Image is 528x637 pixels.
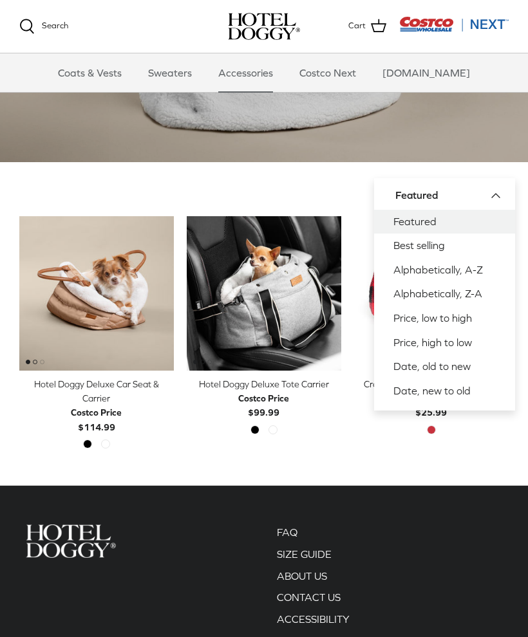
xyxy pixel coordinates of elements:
a: Alphabetically, A-Z [374,258,515,282]
a: Sweaters [137,53,203,92]
a: hoteldoggy.com hoteldoggycom [228,13,300,40]
a: Hotel Doggy Deluxe Car Seat & Carrier [19,216,174,371]
a: Accessories [207,53,285,92]
a: Search [19,19,68,34]
a: Costco Next [288,53,368,92]
b: $99.99 [238,391,289,418]
a: Best selling [374,234,515,258]
span: Featured [395,189,438,201]
a: [DOMAIN_NAME] [371,53,482,92]
button: Featured [395,181,509,210]
img: hoteldoggycom [228,13,300,40]
a: Featured [374,210,515,234]
a: Cart [348,18,386,35]
a: Hotel Doggy Deluxe Tote Carrier [187,216,341,371]
div: Secondary navigation [264,524,515,632]
span: Search [42,21,68,30]
a: Cranberry Red Holiday Pet Throw Costco Price$25.99 [354,377,509,420]
a: ABOUT US [277,570,327,582]
div: Hotel Doggy Deluxe Car Seat & Carrier [19,377,174,406]
div: Costco Price [238,391,289,405]
a: ACCESSIBILITY [277,613,350,625]
a: Coats & Vests [46,53,133,92]
a: Price, low to high [374,306,515,331]
div: Cranberry Red Holiday Pet Throw [354,377,509,391]
a: Date, old to new [374,355,515,379]
img: Costco Next [399,16,509,32]
a: Alphabetically, Z-A [374,282,515,306]
a: Price, high to low [374,331,515,355]
a: Date, new to old [374,379,515,403]
div: Hotel Doggy Deluxe Tote Carrier [187,377,341,391]
div: Costco Price [71,405,122,420]
a: Cranberry Red Holiday Pet Throw [354,216,509,371]
a: SIZE GUIDE [277,548,332,560]
b: $114.99 [71,405,122,432]
a: Hotel Doggy Deluxe Tote Carrier Costco Price$99.99 [187,377,341,420]
a: FAQ [277,526,297,538]
a: CONTACT US [277,591,341,603]
a: Visit Costco Next [399,24,509,34]
span: Cart [348,19,366,33]
a: Hotel Doggy Deluxe Car Seat & Carrier Costco Price$114.99 [19,377,174,435]
img: Hotel Doggy Costco Next [26,524,116,557]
